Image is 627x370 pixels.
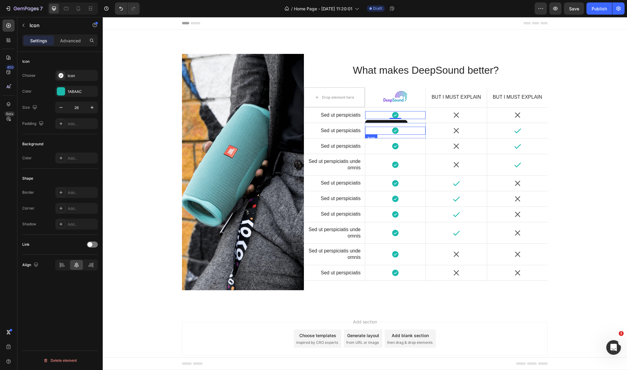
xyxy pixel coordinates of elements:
div: Shape [22,176,33,181]
div: Undo/Redo [115,2,140,15]
div: Color [22,155,32,161]
div: Add blank section [289,315,326,322]
p: Sed ut perspiciatis [205,178,258,185]
span: inspired by CRO experts [194,323,235,328]
button: Save [564,2,584,15]
span: Save [569,6,579,11]
button: Delete element [22,356,98,365]
div: Background Image [262,205,323,227]
p: Sed ut perspiciatis [205,111,258,117]
div: Background Image [384,227,445,248]
div: Shadow [22,221,36,227]
div: Drop element here [219,78,251,83]
p: Sed ut perspiciatis [205,163,258,169]
div: Generate layout [244,315,276,322]
p: Icon [30,22,81,29]
button: 7 [2,2,45,15]
h2: What makes DeepSound better? [201,46,445,61]
span: from URL or image [244,323,276,328]
div: Add... [68,222,96,227]
img: gempages_432750572815254551-fed1a464-ef8c-40dd-b537-0852913081c8.svg [280,74,305,86]
span: Home Page - [DATE] 11:20:01 [294,5,352,12]
div: 450 [6,65,15,70]
div: Corner [22,206,34,211]
div: Choose templates [197,315,233,322]
div: Beta [5,111,15,116]
span: Draft [373,6,382,11]
button: Publish [586,2,612,15]
div: Background Image [262,137,323,158]
div: Background [22,141,43,147]
div: Padding [22,120,45,128]
div: Add... [68,190,96,196]
div: Background Image [262,227,323,248]
div: Add... [68,206,96,211]
div: Border [22,190,34,195]
div: Size [22,104,38,112]
p: Sed ut perspiciatis unde omnis [205,231,258,244]
div: Icon [22,59,30,64]
p: Sed ut perspiciatis [205,95,258,101]
p: Sed ut perspiciatis [205,194,258,200]
iframe: Intercom live chat [606,340,621,355]
p: Advanced [60,37,81,44]
p: Sed ut perspiciatis [205,253,258,259]
div: Add... [68,156,96,161]
div: Choose [22,73,35,78]
p: Sed ut perspiciatis unde omnis [205,210,258,222]
iframe: Design area [103,17,627,370]
div: Publish [592,5,607,12]
div: Background Image [384,70,445,90]
div: Align [22,261,40,269]
div: Background Image [384,205,445,227]
div: Background Image [384,137,445,158]
p: But I must explain [389,77,441,83]
p: Sed ut perspiciatis [205,126,258,132]
span: Add section [248,301,277,308]
div: Icon [68,73,96,79]
span: then drag & drop elements [284,323,330,328]
p: But I must explain [327,77,380,83]
p: Sed ut perspiciatis unde omnis [205,141,258,154]
p: 7 [40,5,43,12]
div: Delete element [43,357,77,364]
div: Color [22,89,32,94]
div: Link [22,242,30,247]
div: Add... [68,121,96,127]
span: 1 [619,331,624,336]
p: Settings [30,37,47,44]
div: 1ABAAC [68,89,96,94]
span: / [291,5,293,12]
